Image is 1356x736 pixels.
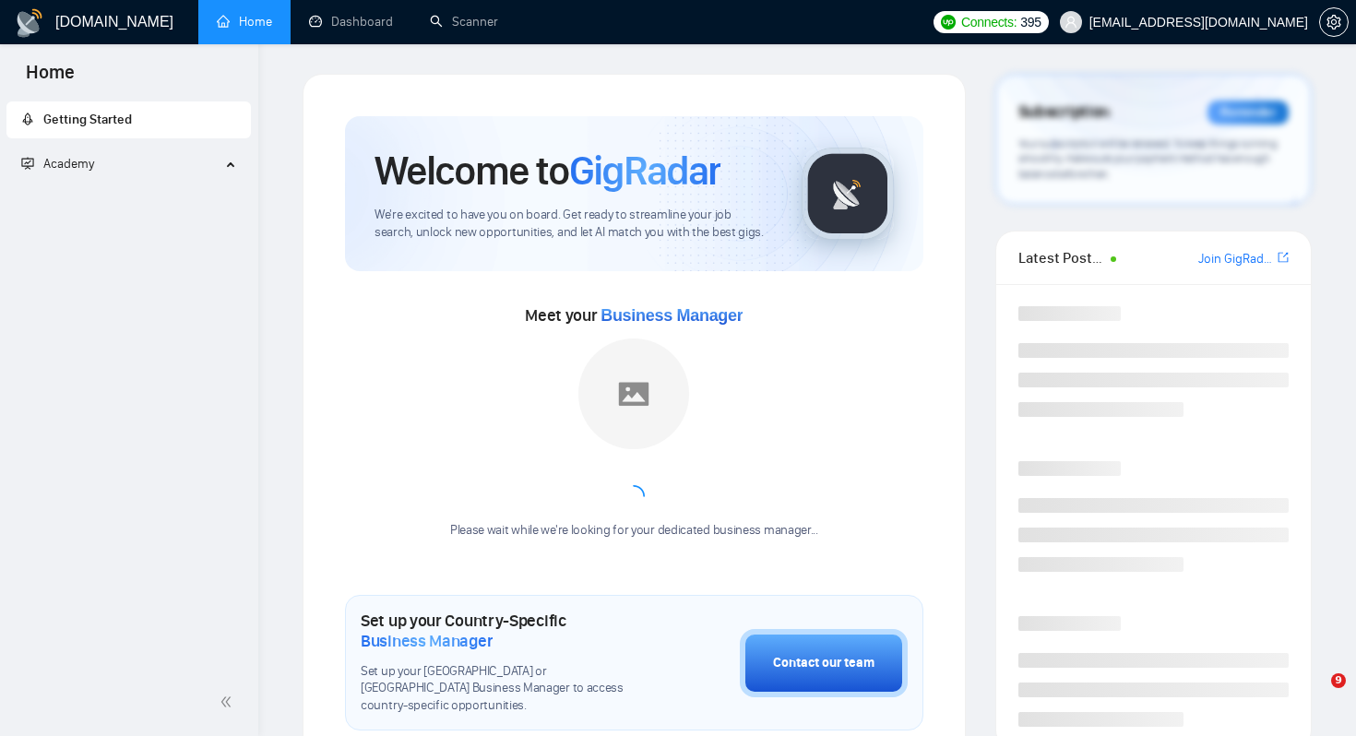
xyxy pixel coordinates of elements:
[430,14,498,30] a: searchScanner
[1278,249,1289,267] a: export
[43,156,94,172] span: Academy
[375,146,720,196] h1: Welcome to
[1319,15,1349,30] a: setting
[11,59,89,98] span: Home
[1198,249,1274,269] a: Join GigRadar Slack Community
[1320,15,1348,30] span: setting
[578,338,689,449] img: placeholder.png
[6,101,251,138] li: Getting Started
[1331,673,1346,688] span: 9
[1020,12,1041,32] span: 395
[1278,250,1289,265] span: export
[1065,16,1077,29] span: user
[1018,246,1106,269] span: Latest Posts from the GigRadar Community
[21,113,34,125] span: rocket
[361,611,648,651] h1: Set up your Country-Specific
[525,305,743,326] span: Meet your
[1207,101,1289,125] div: Reminder
[569,146,720,196] span: GigRadar
[601,306,743,325] span: Business Manager
[1319,7,1349,37] button: setting
[309,14,393,30] a: dashboardDashboard
[961,12,1017,32] span: Connects:
[623,485,645,507] span: loading
[220,693,238,711] span: double-left
[1018,137,1278,181] span: Your subscription will be renewed. To keep things running smoothly, make sure your payment method...
[361,663,648,716] span: Set up your [GEOGRAPHIC_DATA] or [GEOGRAPHIC_DATA] Business Manager to access country-specific op...
[361,631,493,651] span: Business Manager
[802,148,894,240] img: gigradar-logo.png
[1293,673,1338,718] iframe: Intercom live chat
[773,653,874,673] div: Contact our team
[217,14,272,30] a: homeHome
[43,112,132,127] span: Getting Started
[941,15,956,30] img: upwork-logo.png
[1018,97,1110,128] span: Subscription
[439,522,829,540] div: Please wait while we're looking for your dedicated business manager...
[740,629,908,697] button: Contact our team
[21,156,94,172] span: Academy
[15,8,44,38] img: logo
[375,207,772,242] span: We're excited to have you on board. Get ready to streamline your job search, unlock new opportuni...
[21,157,34,170] span: fund-projection-screen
